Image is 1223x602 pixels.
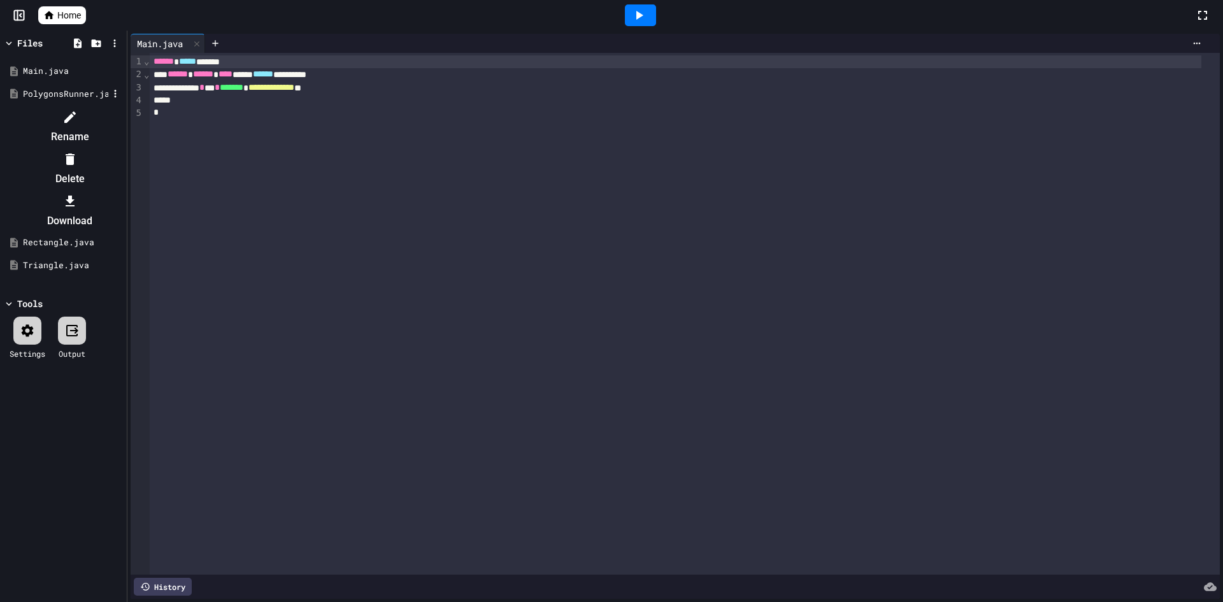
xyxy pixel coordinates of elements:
div: 3 [131,82,143,94]
div: Files [17,36,43,50]
span: Fold line [143,69,150,80]
div: Main.java [131,34,205,53]
div: PolygonsRunner.java [23,88,108,101]
div: 5 [131,107,143,120]
div: History [134,578,192,596]
div: Output [59,348,85,359]
div: Triangle.java [23,259,122,272]
div: Main.java [23,65,122,78]
li: Download [16,190,124,231]
a: Home [38,6,86,24]
div: 2 [131,68,143,81]
div: Settings [10,348,45,359]
li: Rename [16,106,124,147]
div: 4 [131,94,143,107]
div: 1 [131,55,143,68]
li: Delete [16,148,124,189]
span: Home [57,9,81,22]
div: Main.java [131,37,189,50]
span: Fold line [143,56,150,66]
div: Rectangle.java [23,236,122,249]
div: Tools [17,297,43,310]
